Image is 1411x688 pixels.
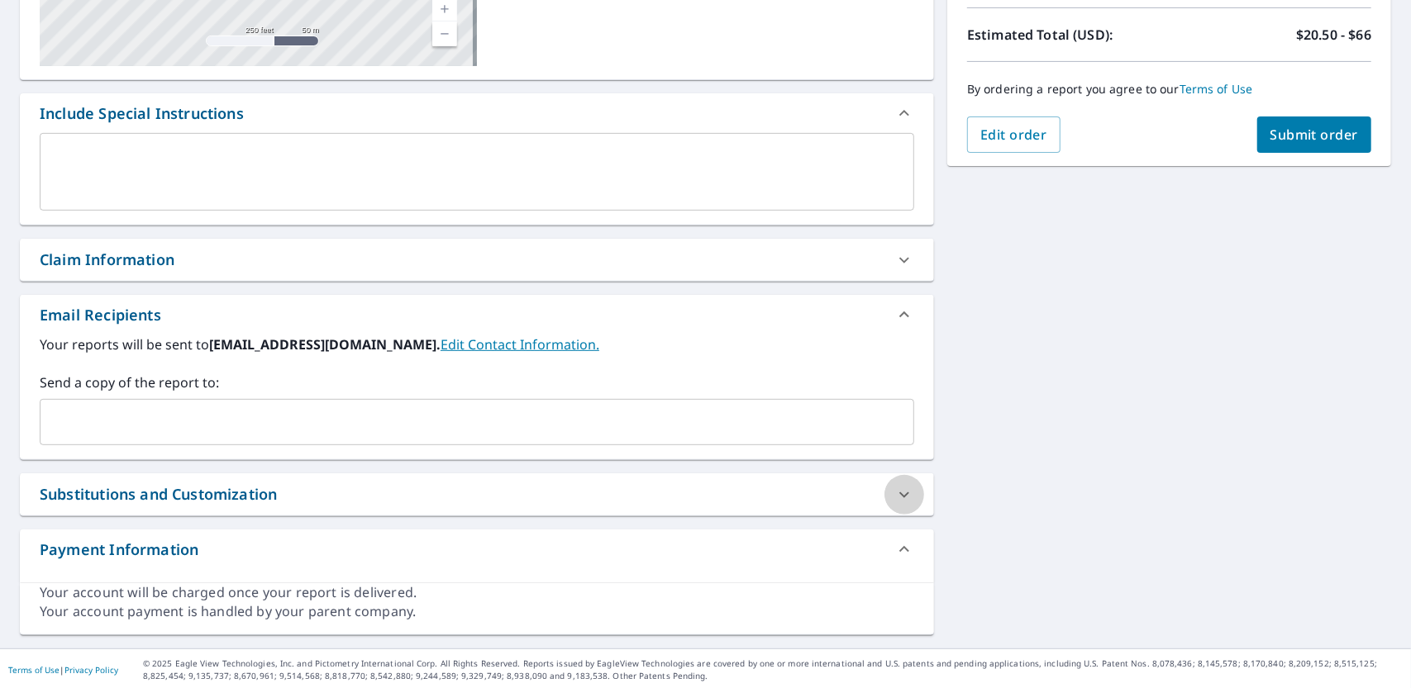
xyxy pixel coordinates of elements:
label: Send a copy of the report to: [40,372,914,392]
span: Edit order [980,126,1047,144]
a: Privacy Policy [64,664,118,676]
a: Current Level 17, Zoom Out [432,21,457,46]
div: Email Recipients [40,304,161,326]
div: Payment Information [20,529,934,569]
p: By ordering a report you agree to our [967,82,1371,97]
button: Submit order [1257,116,1372,153]
b: [EMAIL_ADDRESS][DOMAIN_NAME]. [209,335,441,353]
p: © 2025 Eagle View Technologies, Inc. and Pictometry International Corp. All Rights Reserved. Repo... [143,657,1403,682]
div: Your account payment is handled by your parent company. [40,602,914,621]
label: Your reports will be sent to [40,335,914,354]
a: Terms of Use [8,664,60,676]
div: Your account will be charged once your report is delivered. [40,583,914,602]
p: Estimated Total (USD): [967,25,1170,45]
div: Claim Information [40,249,174,271]
span: Submit order [1270,126,1359,144]
div: Payment Information [40,539,198,561]
div: Include Special Instructions [40,102,244,125]
a: Terms of Use [1180,81,1253,97]
button: Edit order [967,116,1061,153]
div: Substitutions and Customization [20,473,934,515]
div: Claim Information [20,239,934,281]
div: Substitutions and Customization [40,483,277,505]
p: $20.50 - $66 [1296,25,1371,45]
a: EditContactInfo [441,335,599,353]
div: Include Special Instructions [20,93,934,133]
p: | [8,665,118,675]
div: Email Recipients [20,295,934,335]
